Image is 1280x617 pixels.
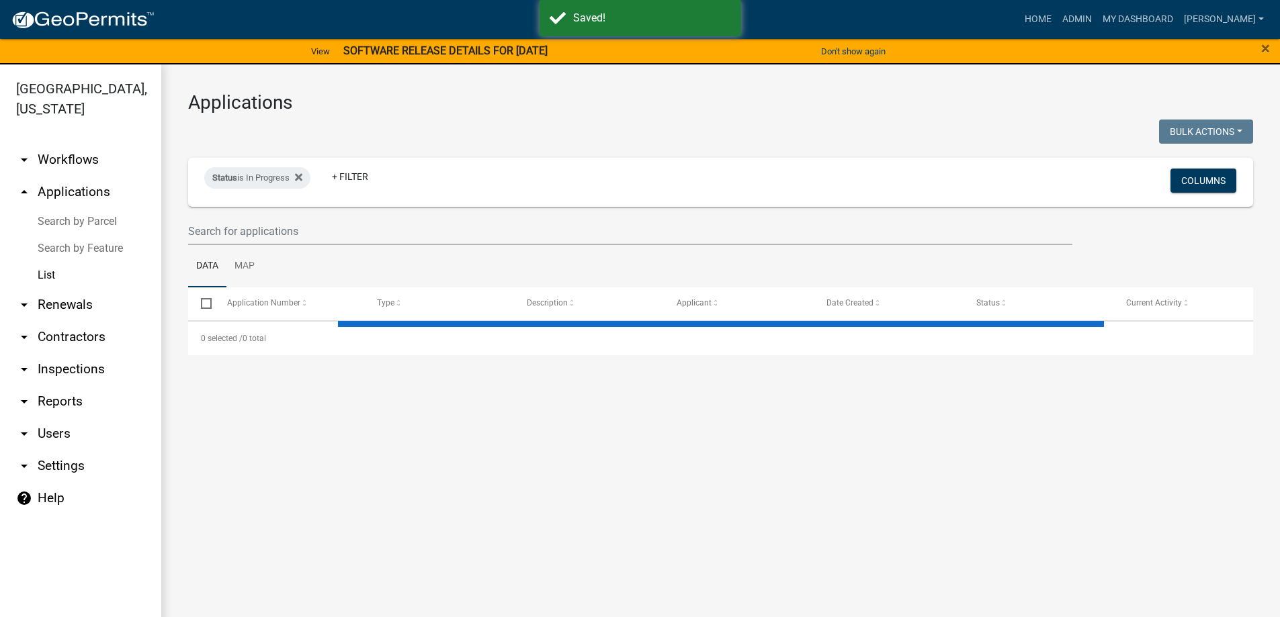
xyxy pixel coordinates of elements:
datatable-header-cell: Application Number [214,287,364,320]
a: Home [1019,7,1057,32]
span: 0 selected / [201,334,243,343]
datatable-header-cell: Date Created [814,287,964,320]
datatable-header-cell: Description [514,287,664,320]
i: arrow_drop_down [16,152,32,168]
span: Date Created [826,298,873,307]
button: Columns [1170,169,1236,193]
span: Status [976,298,1000,307]
a: [PERSON_NAME] [1179,7,1269,32]
strong: SOFTWARE RELEASE DETAILS FOR [DATE] [343,44,548,57]
h3: Applications [188,91,1253,114]
datatable-header-cell: Select [188,287,214,320]
input: Search for applications [188,218,1072,245]
a: Admin [1057,7,1097,32]
span: Applicant [677,298,712,307]
a: Data [188,245,226,288]
span: × [1261,39,1270,58]
span: Application Number [227,298,300,307]
a: + Filter [321,164,379,189]
i: arrow_drop_down [16,297,32,313]
datatable-header-cell: Type [364,287,513,320]
span: Current Activity [1126,298,1182,307]
div: Saved! [573,10,731,26]
span: Type [377,298,394,307]
i: arrow_drop_down [16,458,32,474]
i: arrow_drop_down [16,426,32,442]
button: Close [1261,40,1270,56]
i: arrow_drop_down [16,361,32,377]
i: help [16,490,32,506]
datatable-header-cell: Status [964,287,1113,320]
div: 0 total [188,322,1253,355]
a: Map [226,245,263,288]
i: arrow_drop_down [16,329,32,345]
datatable-header-cell: Applicant [664,287,814,320]
button: Don't show again [816,40,891,62]
i: arrow_drop_up [16,184,32,200]
div: is In Progress [204,167,310,189]
span: Status [212,173,237,183]
span: Description [527,298,568,307]
datatable-header-cell: Current Activity [1113,287,1263,320]
a: View [306,40,335,62]
button: Bulk Actions [1159,120,1253,144]
i: arrow_drop_down [16,393,32,410]
a: My Dashboard [1097,7,1179,32]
